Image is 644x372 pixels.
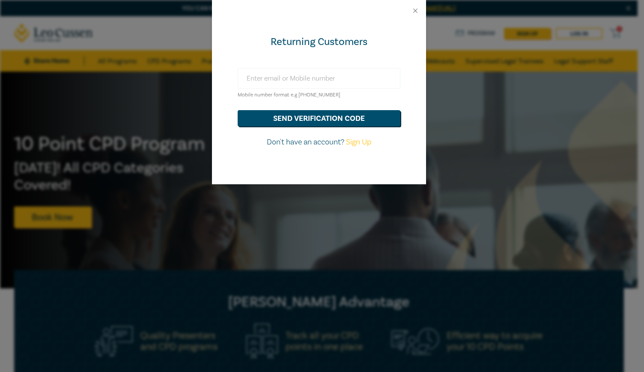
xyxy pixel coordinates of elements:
[411,7,419,15] button: Close
[238,68,400,89] input: Enter email or Mobile number
[238,35,400,49] div: Returning Customers
[346,137,371,147] a: Sign Up
[238,137,400,148] p: Don't have an account?
[238,92,340,98] small: Mobile number format e.g [PHONE_NUMBER]
[238,110,400,126] button: send verification code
